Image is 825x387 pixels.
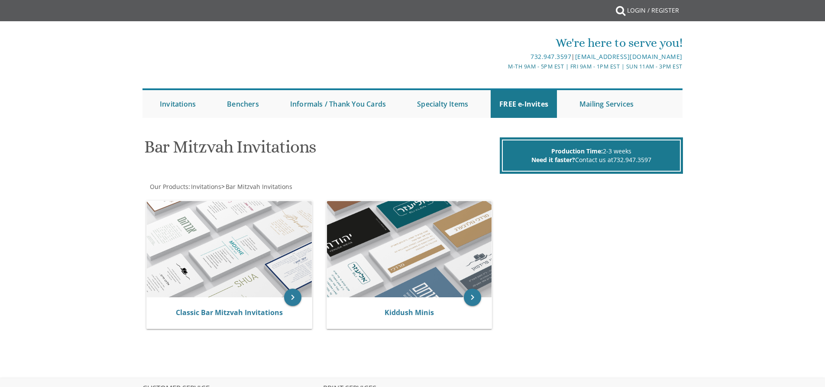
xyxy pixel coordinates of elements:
a: Informals / Thank You Cards [281,90,395,118]
a: Classic Bar Mitzvah Invitations [176,308,283,317]
span: > [221,182,292,191]
a: Benchers [218,90,268,118]
div: We're here to serve you! [323,34,683,52]
div: | [323,52,683,62]
a: Invitations [190,182,221,191]
h1: Bar Mitzvah Invitations [144,137,498,163]
img: Kiddush Minis [327,201,492,297]
a: Mailing Services [571,90,642,118]
a: Bar Mitzvah Invitations [225,182,292,191]
a: 732.947.3597 [531,52,571,61]
div: M-Th 9am - 5pm EST | Fri 9am - 1pm EST | Sun 11am - 3pm EST [323,62,683,71]
a: Kiddush Minis [385,308,434,317]
span: Production Time: [551,147,603,155]
div: : [142,182,413,191]
span: Invitations [191,182,221,191]
span: Need it faster? [531,156,575,164]
a: FREE e-Invites [491,90,557,118]
a: Specialty Items [408,90,477,118]
a: keyboard_arrow_right [464,289,481,306]
a: 732.947.3597 [613,156,651,164]
a: Invitations [151,90,204,118]
a: Our Products [149,182,188,191]
a: keyboard_arrow_right [284,289,301,306]
img: Classic Bar Mitzvah Invitations [147,201,312,297]
span: Bar Mitzvah Invitations [226,182,292,191]
a: [EMAIL_ADDRESS][DOMAIN_NAME] [575,52,683,61]
div: 2-3 weeks Contact us at [502,140,681,172]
